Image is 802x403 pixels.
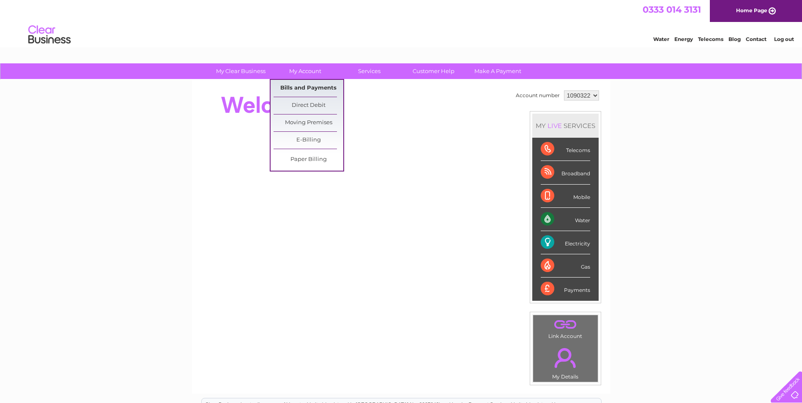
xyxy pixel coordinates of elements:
[541,161,590,184] div: Broadband
[535,317,596,332] a: .
[28,22,71,48] img: logo.png
[202,5,601,41] div: Clear Business is a trading name of Verastar Limited (registered in [GEOGRAPHIC_DATA] No. 3667643...
[541,231,590,254] div: Electricity
[774,36,794,42] a: Log out
[274,151,343,168] a: Paper Billing
[533,315,598,341] td: Link Account
[533,341,598,382] td: My Details
[535,343,596,373] a: .
[674,36,693,42] a: Energy
[746,36,766,42] a: Contact
[643,4,701,15] a: 0333 014 3131
[541,208,590,231] div: Water
[541,254,590,278] div: Gas
[399,63,468,79] a: Customer Help
[728,36,741,42] a: Blog
[546,122,564,130] div: LIVE
[541,138,590,161] div: Telecoms
[532,114,599,138] div: MY SERVICES
[514,88,562,103] td: Account number
[274,80,343,97] a: Bills and Payments
[206,63,276,79] a: My Clear Business
[274,132,343,149] a: E-Billing
[274,114,343,131] a: Moving Premises
[653,36,669,42] a: Water
[541,278,590,300] div: Payments
[463,63,533,79] a: Make A Payment
[698,36,723,42] a: Telecoms
[541,185,590,208] div: Mobile
[334,63,404,79] a: Services
[274,97,343,114] a: Direct Debit
[270,63,340,79] a: My Account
